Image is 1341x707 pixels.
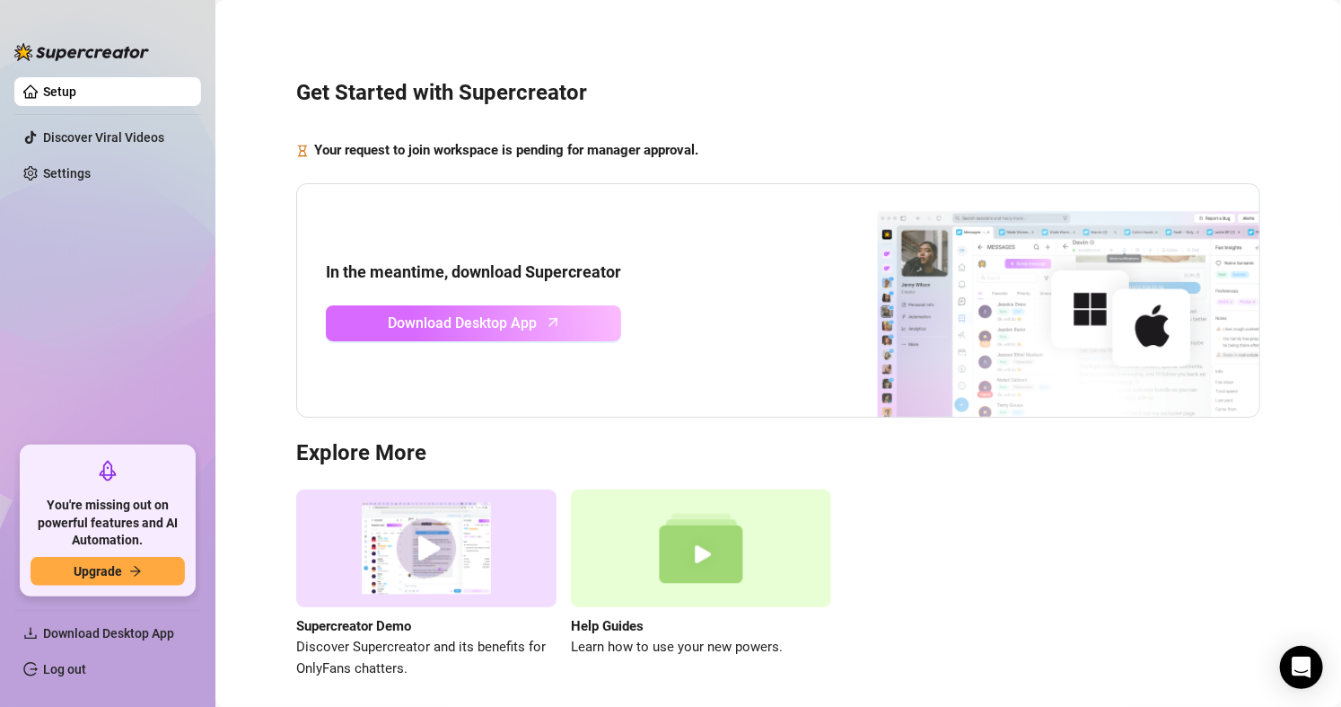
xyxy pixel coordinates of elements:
[31,497,185,550] span: You're missing out on powerful features and AI Automation.
[23,626,38,641] span: download
[571,637,831,658] span: Learn how to use your new powers.
[571,618,644,634] strong: Help Guides
[14,43,149,61] img: logo-BBDzfeDw.svg
[43,166,91,181] a: Settings
[74,564,122,579] span: Upgrade
[97,460,118,482] span: rocket
[571,490,831,607] img: help guides
[543,312,564,332] span: arrow-up
[43,84,76,99] a: Setup
[389,312,538,334] span: Download Desktop App
[129,565,142,578] span: arrow-right
[43,662,86,676] a: Log out
[296,490,557,679] a: Supercreator DemoDiscover Supercreator and its benefits for OnlyFans chatters.
[43,626,174,641] span: Download Desktop App
[811,184,1259,418] img: download app
[296,618,411,634] strong: Supercreator Demo
[326,262,621,281] strong: In the meantime, download Supercreator
[296,439,1260,468] h3: Explore More
[326,305,621,341] a: Download Desktop Apparrow-up
[296,490,557,607] img: supercreator demo
[31,557,185,586] button: Upgradearrow-right
[314,142,698,158] strong: Your request to join workspace is pending for manager approval.
[1280,646,1323,689] div: Open Intercom Messenger
[296,79,1260,108] h3: Get Started with Supercreator
[571,490,831,679] a: Help GuidesLearn how to use your new powers.
[296,140,309,162] span: hourglass
[43,130,164,145] a: Discover Viral Videos
[296,637,557,679] span: Discover Supercreator and its benefits for OnlyFans chatters.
